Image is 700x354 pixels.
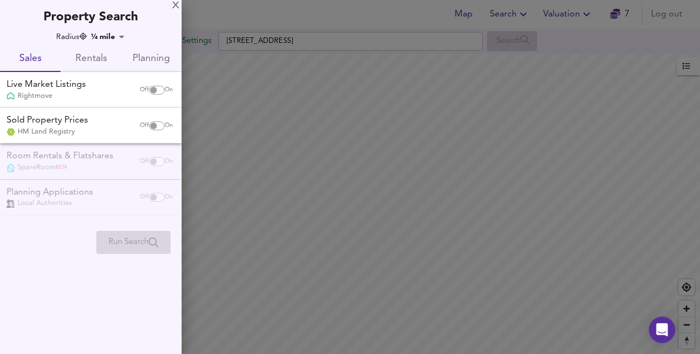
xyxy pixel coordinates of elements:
div: ¼ mile [87,31,128,42]
div: Live Market Listings [7,79,86,91]
span: Sales [7,51,54,68]
div: HM Land Registry [7,127,88,137]
img: Rightmove [7,92,15,101]
span: Off [140,121,149,130]
span: Off [140,86,149,95]
span: On [165,86,173,95]
div: Rightmove [7,91,86,101]
div: Please enable at least one data source to run a search [96,231,171,254]
span: Rentals [67,51,114,68]
div: Radius [56,31,87,42]
div: X [172,2,179,10]
span: Planning [128,51,175,68]
div: Open Intercom Messenger [649,317,675,343]
div: Sold Property Prices [7,114,88,127]
span: On [165,121,173,130]
img: Land Registry [7,128,15,136]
